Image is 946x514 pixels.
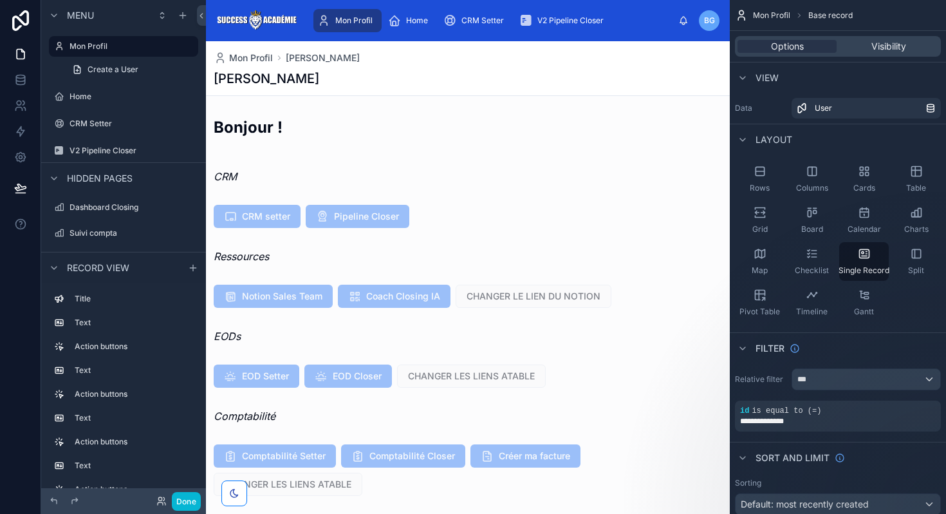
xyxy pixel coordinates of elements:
a: Home [384,9,437,32]
span: Options [771,40,804,53]
span: Mon Profil [335,15,373,26]
a: Progression élèves [49,249,198,269]
span: View [756,71,779,84]
span: Split [908,265,924,276]
label: Text [75,461,193,471]
label: Title [75,294,193,304]
span: is equal to (=) [752,406,821,415]
button: Board [787,201,837,240]
span: Calendar [848,224,881,234]
span: Grid [752,224,768,234]
span: Checklist [795,265,829,276]
label: Action buttons [75,437,193,447]
a: V2 Pipeline Closer [515,9,613,32]
span: Table [906,183,926,193]
span: Mon Profil [753,10,790,21]
label: Action buttons [75,389,193,399]
span: id [740,406,749,415]
span: Map [752,265,768,276]
a: Suivi compta [49,223,198,243]
a: User [792,98,941,119]
a: Mon Profil [313,9,382,32]
span: Visibility [871,40,906,53]
button: Done [172,492,201,511]
button: Table [891,160,941,198]
label: Suivi compta [70,228,196,238]
button: Grid [735,201,784,240]
span: Create a User [88,64,138,75]
button: Timeline [787,283,837,322]
button: Checklist [787,242,837,281]
div: scrollable content [307,6,678,35]
span: Base record [808,10,853,21]
span: Timeline [796,307,828,317]
span: Single Record [839,265,889,276]
span: User [815,103,832,113]
span: Cards [853,183,875,193]
label: CRM Setter [70,119,196,129]
label: Text [75,318,193,328]
label: Data [735,103,786,113]
span: Record view [67,261,129,274]
span: Rows [750,183,770,193]
button: Calendar [839,201,889,240]
label: Home [70,91,196,102]
h1: [PERSON_NAME] [214,70,319,88]
button: Single Record [839,242,889,281]
a: Mon Profil [214,52,273,64]
span: Layout [756,133,792,146]
button: Pivot Table [735,283,784,322]
a: V2 Pipeline Closer [49,140,198,161]
span: Hidden pages [67,172,133,185]
a: CRM Setter [49,113,198,134]
label: V2 Pipeline Closer [70,146,196,156]
a: Home [49,86,198,107]
button: Rows [735,160,784,198]
img: App logo [216,10,297,31]
label: Dashboard Closing [70,202,196,213]
a: Mon Profil [49,36,198,57]
label: Action buttons [75,484,193,495]
span: Charts [904,224,929,234]
a: [PERSON_NAME] [286,52,360,64]
label: Mon Profil [70,41,190,52]
a: Create a User [64,59,198,80]
a: Dashboard Closing [49,197,198,218]
button: Map [735,242,784,281]
span: V2 Pipeline Closer [537,15,604,26]
div: scrollable content [41,283,206,488]
button: Cards [839,160,889,198]
span: Filter [756,342,784,355]
span: Gantt [854,307,874,317]
button: Split [891,242,941,281]
span: BG [704,15,715,26]
label: Relative filter [735,374,786,385]
span: CRM Setter [461,15,504,26]
span: Columns [796,183,828,193]
span: Mon Profil [229,52,273,64]
button: Columns [787,160,837,198]
span: Board [801,224,823,234]
label: Action buttons [75,341,193,352]
label: Text [75,365,193,376]
span: Home [406,15,428,26]
label: Text [75,413,193,423]
button: Charts [891,201,941,240]
span: Pivot Table [739,307,780,317]
button: Gantt [839,283,889,322]
a: CRM Setter [440,9,513,32]
span: Menu [67,9,94,22]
